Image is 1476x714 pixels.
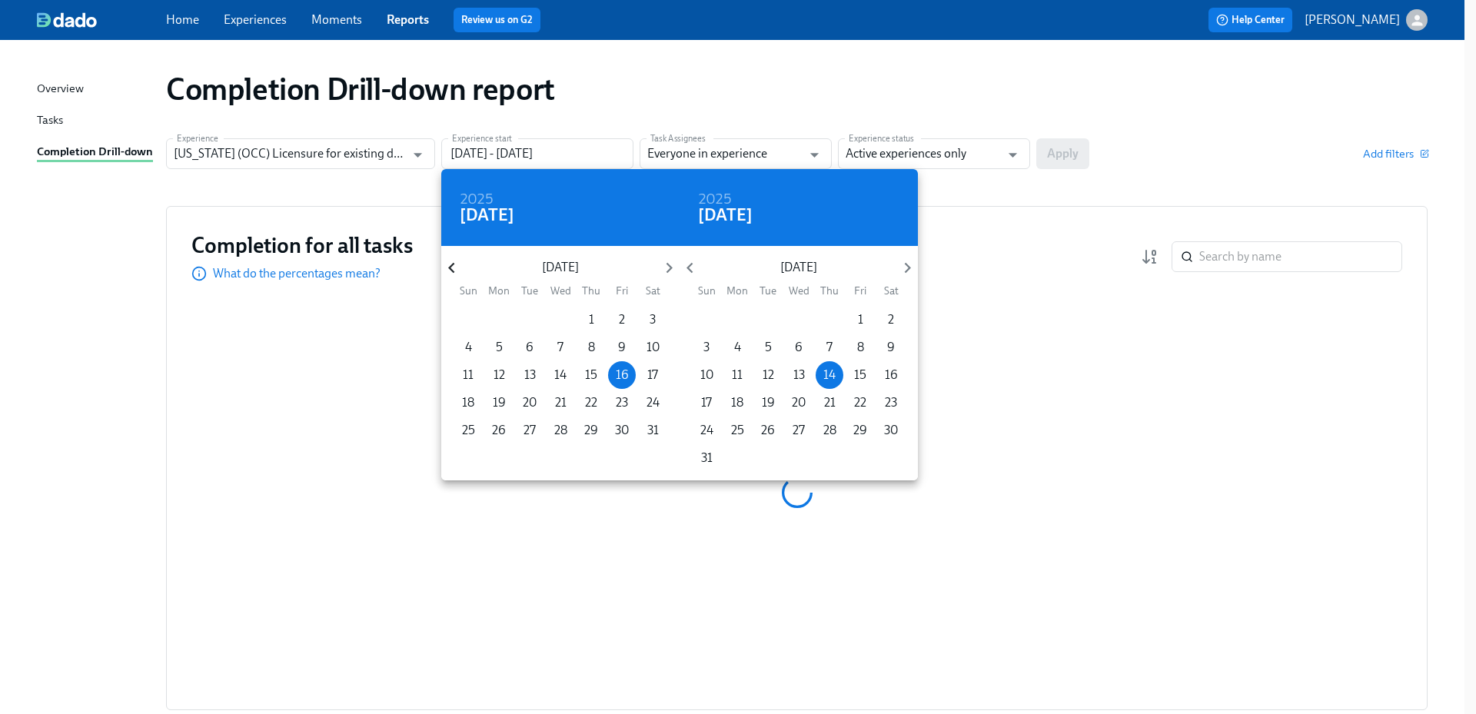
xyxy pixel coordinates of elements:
[816,389,843,417] button: 21
[754,334,782,361] button: 5
[846,389,874,417] button: 22
[700,367,713,384] p: 10
[516,334,544,361] button: 6
[785,389,813,417] button: 20
[454,334,482,361] button: 4
[877,389,905,417] button: 23
[884,422,898,439] p: 30
[846,284,874,298] span: Fri
[639,361,667,389] button: 17
[584,422,598,439] p: 29
[589,311,594,328] p: 1
[557,339,563,356] p: 7
[846,417,874,444] button: 29
[608,334,636,361] button: 9
[577,361,605,389] button: 15
[524,367,536,384] p: 13
[608,306,636,334] button: 2
[698,204,753,227] h4: [DATE]
[693,444,720,472] button: 31
[785,284,813,298] span: Wed
[616,367,629,384] p: 16
[554,422,567,439] p: 28
[723,361,751,389] button: 11
[732,367,743,384] p: 11
[615,422,629,439] p: 30
[639,334,667,361] button: 10
[516,389,544,417] button: 20
[650,311,656,328] p: 3
[639,306,667,334] button: 3
[465,339,472,356] p: 4
[639,389,667,417] button: 24
[647,394,660,411] p: 24
[516,284,544,298] span: Tue
[555,394,567,411] p: 21
[547,389,574,417] button: 21
[588,339,595,356] p: 8
[754,417,782,444] button: 26
[703,339,710,356] p: 3
[761,422,775,439] p: 26
[647,422,659,439] p: 31
[823,367,836,384] p: 14
[793,422,805,439] p: 27
[765,339,772,356] p: 5
[763,367,774,384] p: 12
[887,339,895,356] p: 9
[494,367,505,384] p: 12
[608,361,636,389] button: 16
[608,389,636,417] button: 23
[639,284,667,298] span: Sat
[698,188,732,212] h6: 2025
[585,367,597,384] p: 15
[754,361,782,389] button: 12
[462,394,474,411] p: 18
[846,361,874,389] button: 15
[454,284,482,298] span: Sun
[616,394,628,411] p: 23
[857,339,864,356] p: 8
[877,306,905,334] button: 2
[785,361,813,389] button: 13
[877,284,905,298] span: Sat
[723,284,751,298] span: Mon
[723,417,751,444] button: 25
[785,417,813,444] button: 27
[846,306,874,334] button: 1
[731,394,743,411] p: 18
[792,394,806,411] p: 20
[547,417,574,444] button: 28
[701,394,712,411] p: 17
[816,284,843,298] span: Thu
[731,422,744,439] p: 25
[693,389,720,417] button: 17
[754,389,782,417] button: 19
[885,394,897,411] p: 23
[547,361,574,389] button: 14
[734,339,741,356] p: 4
[485,284,513,298] span: Mon
[701,450,713,467] p: 31
[577,417,605,444] button: 29
[454,417,482,444] button: 25
[854,394,866,411] p: 22
[460,192,494,208] button: 2025
[618,339,626,356] p: 9
[698,208,753,223] button: [DATE]
[885,367,898,384] p: 16
[577,334,605,361] button: 8
[693,361,720,389] button: 10
[462,259,658,276] p: [DATE]
[785,334,813,361] button: 6
[853,422,867,439] p: 29
[516,361,544,389] button: 13
[485,361,513,389] button: 12
[462,422,475,439] p: 25
[547,334,574,361] button: 7
[816,334,843,361] button: 7
[877,334,905,361] button: 9
[693,334,720,361] button: 3
[526,339,534,356] p: 6
[493,394,506,411] p: 19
